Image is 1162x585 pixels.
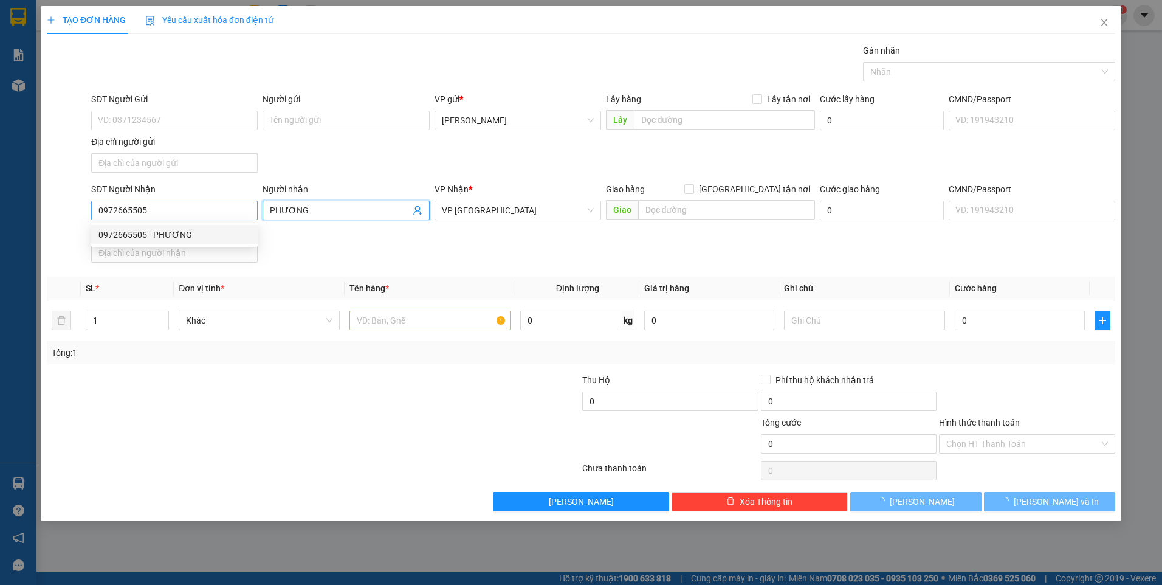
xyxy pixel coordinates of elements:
span: kg [622,311,634,330]
span: Giao [606,200,638,220]
span: [PERSON_NAME] [549,495,614,508]
input: 0 [644,311,774,330]
input: Cước lấy hàng [820,111,944,130]
span: loading [1000,497,1014,505]
div: VP gửi [435,92,601,106]
input: Dọc đường [638,200,816,220]
input: VD: Bàn, Ghế [349,311,511,330]
span: loading [876,497,890,505]
input: Ghi Chú [784,311,945,330]
span: [GEOGRAPHIC_DATA] tận nơi [694,182,815,196]
div: Tổng: 1 [52,346,449,359]
span: plus [1095,316,1110,325]
div: CMND/Passport [949,92,1115,106]
div: Người gửi [263,92,429,106]
div: Chưa thanh toán [581,462,760,483]
span: TẠO ĐƠN HÀNG [47,15,126,25]
label: Cước lấy hàng [820,94,875,104]
span: [PERSON_NAME] [890,495,955,508]
span: VP Sài Gòn [442,201,594,220]
label: Gán nhãn [863,46,900,55]
span: Phan Đình Phùng [442,111,594,130]
div: Địa chỉ người gửi [91,135,258,148]
div: SĐT Người Gửi [91,92,258,106]
label: Hình thức thanh toán [939,418,1020,427]
span: Định lượng [556,283,599,293]
div: 0972665505 - PHƯƠNG [91,225,258,244]
span: close [1099,18,1109,27]
span: [PERSON_NAME] và In [1014,495,1099,508]
input: Địa chỉ của người gửi [91,153,258,173]
span: Giá trị hàng [644,283,689,293]
button: deleteXóa Thông tin [672,492,848,511]
span: Thu Hộ [582,375,610,385]
input: Địa chỉ của người nhận [91,243,258,263]
span: plus [47,16,55,24]
span: Giao hàng [606,184,645,194]
span: SL [86,283,95,293]
button: [PERSON_NAME] và In [984,492,1115,511]
button: [PERSON_NAME] [850,492,982,511]
th: Ghi chú [779,277,950,300]
button: plus [1095,311,1110,330]
input: Cước giao hàng [820,201,944,220]
span: Xóa Thông tin [740,495,792,508]
span: Tên hàng [349,283,389,293]
span: delete [726,497,735,507]
div: Người nhận [263,182,429,196]
span: user-add [413,206,422,215]
div: 0972665505 - PHƯƠNG [98,228,250,241]
span: Yêu cầu xuất hóa đơn điện tử [145,15,273,25]
div: CMND/Passport [949,182,1115,196]
span: Lấy [606,110,634,130]
button: delete [52,311,71,330]
span: VP Nhận [435,184,469,194]
div: SĐT Người Nhận [91,182,258,196]
span: Khác [186,311,332,330]
span: Phí thu hộ khách nhận trả [771,373,879,387]
button: Close [1087,6,1121,40]
span: Tổng cước [761,418,801,427]
span: Cước hàng [955,283,997,293]
span: Lấy tận nơi [762,92,815,106]
input: Dọc đường [634,110,816,130]
label: Cước giao hàng [820,184,880,194]
button: [PERSON_NAME] [493,492,669,511]
img: icon [145,16,155,26]
span: Đơn vị tính [179,283,224,293]
span: Lấy hàng [606,94,641,104]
